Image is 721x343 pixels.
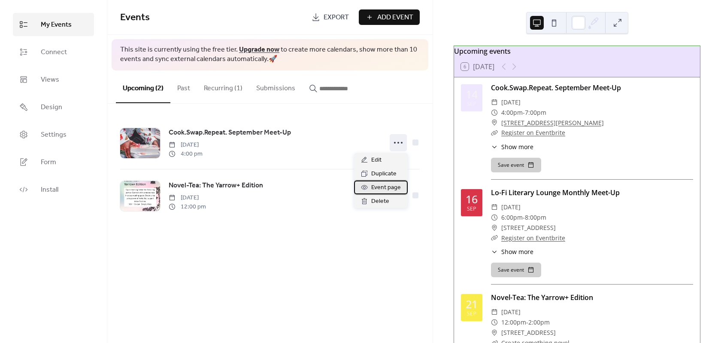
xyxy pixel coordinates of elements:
[523,212,525,223] span: -
[491,202,498,212] div: ​
[13,68,94,91] a: Views
[467,101,476,107] div: Sep
[525,212,546,223] span: 8:00pm
[491,317,498,328] div: ​
[526,317,528,328] span: -
[501,212,523,223] span: 6:00pm
[239,43,279,56] a: Upgrade now
[371,183,401,193] span: Event page
[324,12,349,23] span: Export
[501,129,565,137] a: Register on Eventbrite
[491,97,498,107] div: ​
[371,169,397,179] span: Duplicate
[491,107,498,118] div: ​
[120,8,150,27] span: Events
[491,142,498,151] div: ​
[466,89,478,100] div: 14
[501,97,521,107] span: [DATE]
[41,20,72,30] span: My Events
[501,107,523,118] span: 4:00pm
[169,150,203,159] span: 4:00 pm
[41,102,62,113] span: Design
[116,70,170,103] button: Upcoming (2)
[501,142,533,151] span: Show more
[169,128,291,138] span: Cook.Swap.Repeat. September Meet-Up
[13,178,94,201] a: Install
[359,9,420,25] button: Add Event
[501,317,526,328] span: 12:00pm
[13,13,94,36] a: My Events
[491,247,533,256] button: ​Show more
[197,70,249,102] button: Recurring (1)
[491,247,498,256] div: ​
[491,293,593,302] a: Novel-Tea: The Yarrow+ Edition
[169,127,291,138] a: Cook.Swap.Repeat. September Meet-Up
[41,185,58,195] span: Install
[491,142,533,151] button: ​Show more
[120,45,420,64] span: This site is currently using the free tier. to create more calendars, show more than 10 events an...
[41,75,59,85] span: Views
[467,206,476,212] div: Sep
[13,95,94,119] a: Design
[41,157,56,168] span: Form
[501,118,604,128] a: [STREET_ADDRESS][PERSON_NAME]
[169,193,206,202] span: [DATE]
[501,223,556,233] span: [STREET_ADDRESS]
[523,107,525,118] span: -
[377,12,413,23] span: Add Event
[491,307,498,317] div: ​
[491,233,498,243] div: ​
[13,123,94,146] a: Settings
[501,247,533,256] span: Show more
[491,83,621,92] a: Cook.Swap.Repeat. September Meet-Up
[371,196,389,207] span: Delete
[491,118,498,128] div: ​
[249,70,302,102] button: Submissions
[528,317,550,328] span: 2:00pm
[41,47,67,58] span: Connect
[491,212,498,223] div: ​
[454,46,700,56] div: Upcoming events
[13,40,94,64] a: Connect
[467,311,476,317] div: Sep
[466,299,478,309] div: 21
[491,328,498,338] div: ​
[169,180,263,191] a: Novel-Tea: The Yarrow+ Edition
[525,107,546,118] span: 7:00pm
[491,263,541,277] button: Save event
[501,328,556,338] span: [STREET_ADDRESS]
[169,202,206,211] span: 12:00 pm
[170,70,197,102] button: Past
[491,128,498,138] div: ​
[305,9,355,25] a: Export
[491,223,498,233] div: ​
[491,158,541,172] button: Save event
[169,141,203,150] span: [DATE]
[41,130,67,140] span: Settings
[501,307,521,317] span: [DATE]
[466,194,478,205] div: 16
[501,202,521,212] span: [DATE]
[501,234,565,242] a: Register on Eventbrite
[13,150,94,174] a: Form
[371,155,382,165] span: Edit
[491,188,620,197] a: Lo-Fi Literary Lounge Monthly Meet-Up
